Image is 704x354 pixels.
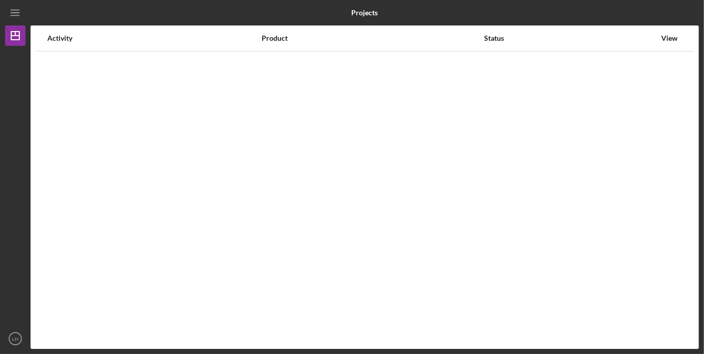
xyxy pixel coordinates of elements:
[352,9,378,17] b: Projects
[47,34,261,42] div: Activity
[485,34,656,42] div: Status
[12,336,18,342] text: LH
[262,34,484,42] div: Product
[657,34,682,42] div: View
[5,329,25,349] button: LH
